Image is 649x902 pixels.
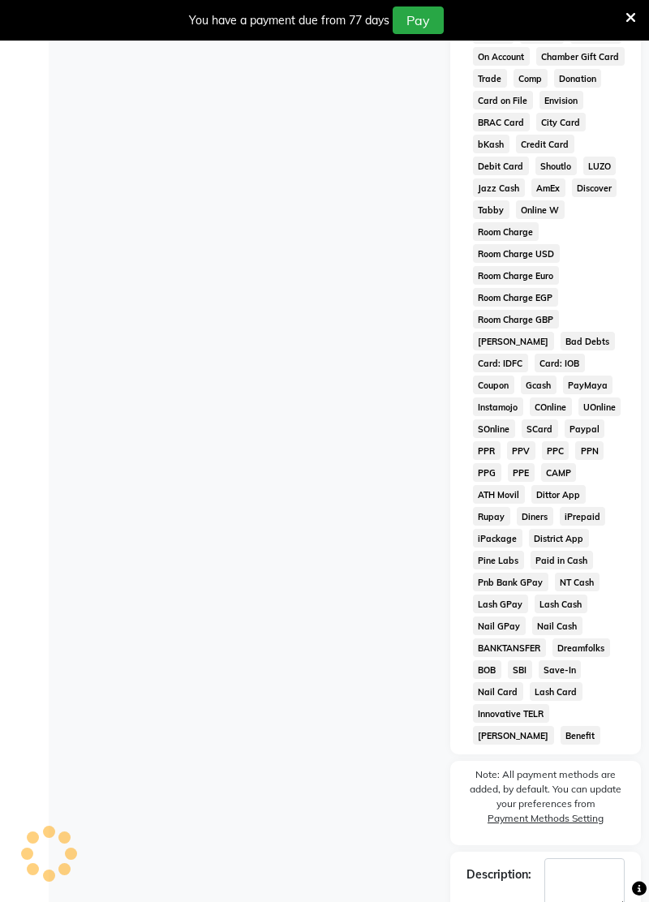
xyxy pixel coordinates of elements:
span: ATH Movil [473,485,525,504]
span: Innovative TELR [473,704,549,723]
span: AmEx [531,178,565,197]
span: Shoutlo [535,157,577,175]
label: Payment Methods Setting [488,811,604,826]
span: Lash Cash [535,595,587,613]
span: BOB [473,660,501,679]
span: Pine Labs [473,551,524,569]
span: Tabby [473,200,509,219]
span: Diners [517,507,553,526]
span: District App [529,529,589,548]
span: PPC [542,441,569,460]
span: Gcash [521,376,557,394]
span: Save-In [539,660,582,679]
span: PPE [508,463,535,482]
span: bKash [473,135,509,153]
span: Room Charge USD [473,244,560,263]
span: Instamojo [473,397,523,416]
span: Room Charge [473,222,539,241]
span: Online W [516,200,565,219]
span: [PERSON_NAME] [473,726,554,745]
span: Lash Card [530,682,582,701]
span: NT Cash [555,573,600,591]
span: SBI [508,660,532,679]
span: PPR [473,441,501,460]
span: Dittor App [531,485,586,504]
span: Nail Cash [532,616,582,635]
span: BANKTANSFER [473,638,546,657]
span: BRAC Card [473,113,530,131]
span: [PERSON_NAME] [473,332,554,350]
span: Coupon [473,376,514,394]
span: On Account [473,47,530,66]
span: Trade [473,69,507,88]
span: Credit Card [516,135,574,153]
span: Chamber Gift Card [536,47,625,66]
span: Dreamfolks [552,638,610,657]
span: UOnline [578,397,621,416]
span: LUZO [583,157,617,175]
span: Rupay [473,507,510,526]
span: Card: IOB [535,354,585,372]
span: PPG [473,463,501,482]
div: You have a payment due from 77 days [189,12,389,29]
span: City Card [536,113,586,131]
span: SOnline [473,419,515,438]
span: Lash GPay [473,595,528,613]
span: Debit Card [473,157,529,175]
span: PPN [575,441,604,460]
span: CAMP [541,463,577,482]
span: PPV [507,441,535,460]
span: Jazz Cash [473,178,525,197]
span: Nail Card [473,682,523,701]
span: COnline [530,397,572,416]
span: iPrepaid [560,507,606,526]
span: Nail GPay [473,616,526,635]
span: Room Charge Euro [473,266,559,285]
label: Note: All payment methods are added, by default. You can update your preferences from [466,767,625,832]
span: iPackage [473,529,522,548]
span: Paid in Cash [531,551,593,569]
span: Discover [572,178,617,197]
span: Card: IDFC [473,354,528,372]
span: Comp [514,69,548,88]
span: Card on File [473,91,533,110]
span: Room Charge GBP [473,310,559,329]
span: Paypal [565,419,605,438]
span: Envision [539,91,583,110]
span: PayMaya [563,376,613,394]
span: Pnb Bank GPay [473,573,548,591]
span: Room Charge EGP [473,288,558,307]
span: SCard [522,419,558,438]
span: Donation [554,69,602,88]
button: Pay [393,6,444,34]
span: Benefit [561,726,600,745]
span: Bad Debts [561,332,615,350]
div: Description: [466,866,531,883]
